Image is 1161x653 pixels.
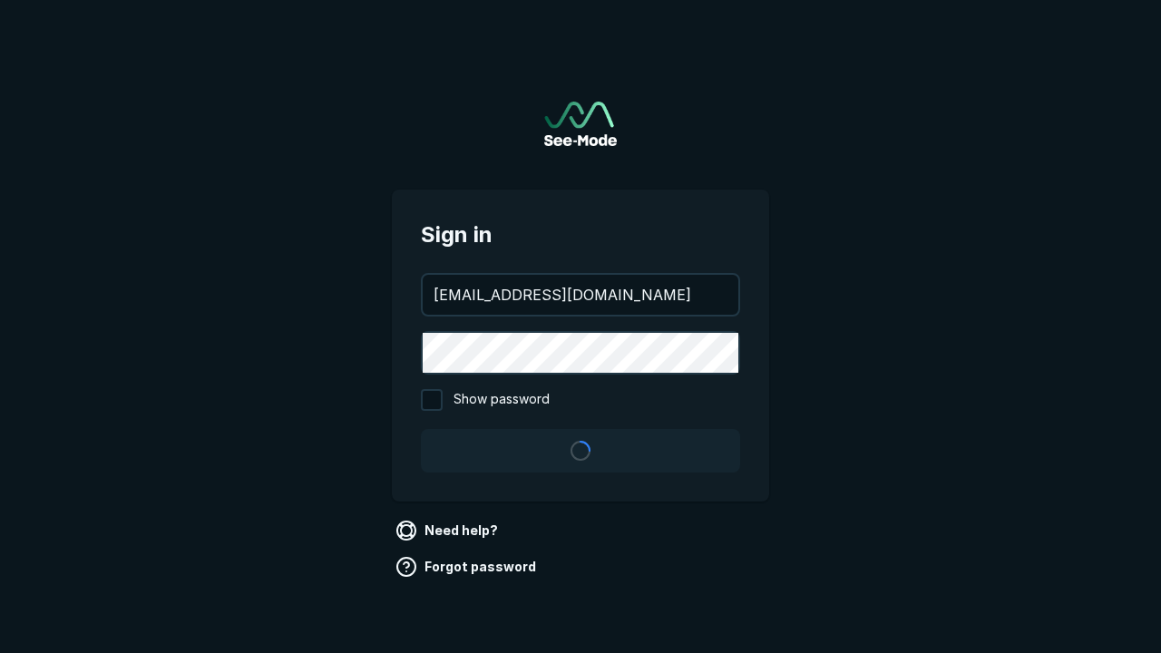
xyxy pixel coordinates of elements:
a: Need help? [392,516,505,545]
input: your@email.com [423,275,738,315]
img: See-Mode Logo [544,102,617,146]
a: Forgot password [392,552,543,581]
span: Sign in [421,219,740,251]
span: Show password [454,389,550,411]
a: Go to sign in [544,102,617,146]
